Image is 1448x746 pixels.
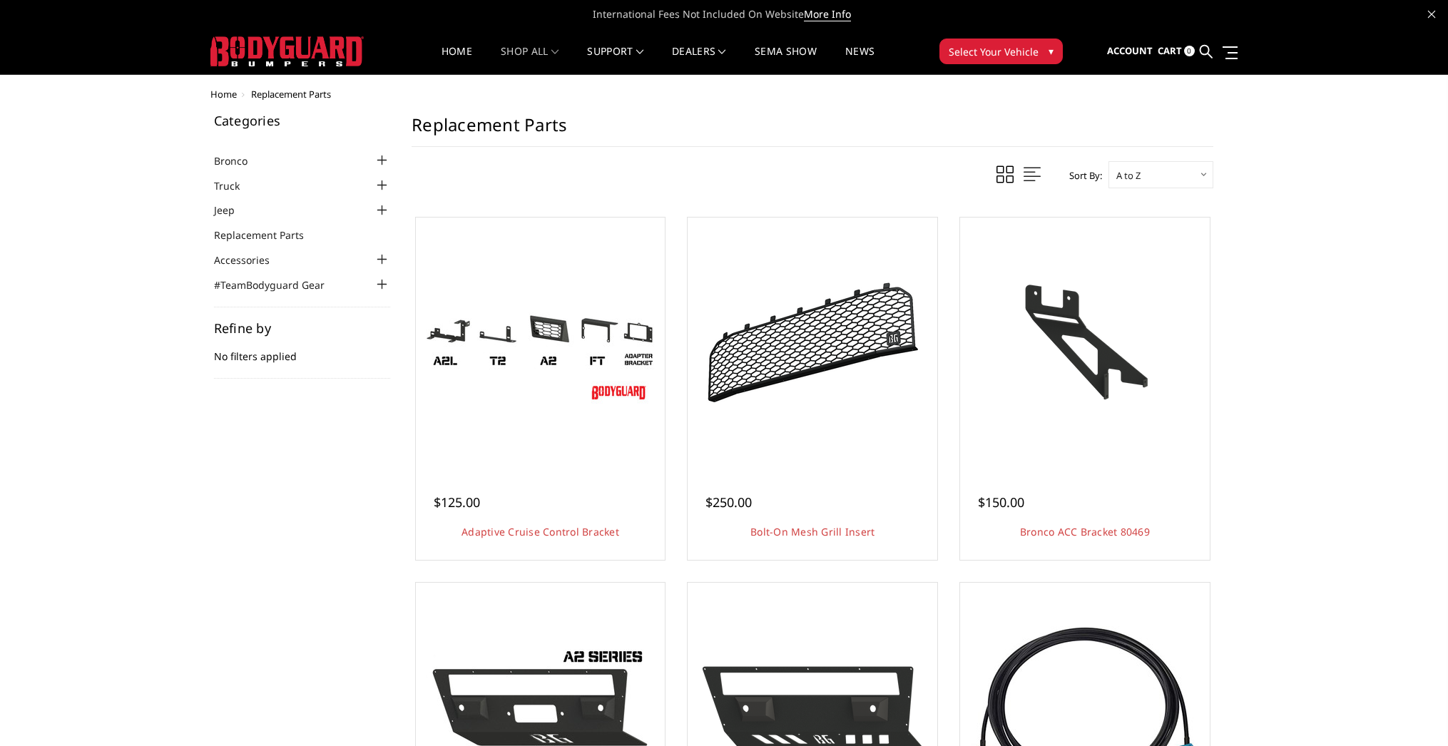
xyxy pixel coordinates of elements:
a: SEMA Show [755,46,817,74]
a: Dealers [672,46,726,74]
h5: Categories [214,114,391,127]
h5: Refine by [214,322,391,334]
a: Bronco ACC Bracket 80469 [1020,525,1150,538]
button: Select Your Vehicle [939,39,1063,64]
a: Bronco [214,153,265,168]
a: More Info [804,7,851,21]
span: Cart [1158,44,1182,57]
a: Home [210,88,237,101]
img: BODYGUARD BUMPERS [210,36,364,66]
a: Bolt-On Mesh Grill Insert [750,525,875,538]
a: Accessories [214,252,287,267]
a: News [845,46,875,74]
h1: Replacement Parts [412,114,1213,147]
a: Bolt-On Mesh Grill Insert [691,221,934,464]
a: shop all [501,46,559,74]
a: Home [442,46,472,74]
a: Jeep [214,203,253,218]
span: 0 [1184,46,1195,56]
span: $150.00 [978,494,1024,511]
span: Replacement Parts [251,88,331,101]
a: #TeamBodyguard Gear [214,277,342,292]
span: ▾ [1049,44,1054,58]
label: Sort By: [1061,165,1102,186]
span: $125.00 [434,494,480,511]
a: Support [587,46,643,74]
a: Adaptive Cruise Control Bracket [419,221,662,464]
a: Adaptive Cruise Control Bracket [462,525,619,538]
span: Select Your Vehicle [949,44,1039,59]
a: Account [1107,32,1153,71]
div: No filters applied [214,322,391,379]
img: Bolt-On Mesh Grill Insert [698,277,927,408]
img: Bronco ACC Bracket 80469 [971,278,1199,407]
a: Replacement Parts [214,228,322,242]
span: Account [1107,44,1153,57]
img: Adaptive Cruise Control Bracket [426,278,654,407]
a: Cart 0 [1158,32,1195,71]
a: Bronco ACC Bracket 80469 [964,221,1206,464]
span: $250.00 [705,494,752,511]
a: Truck [214,178,258,193]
